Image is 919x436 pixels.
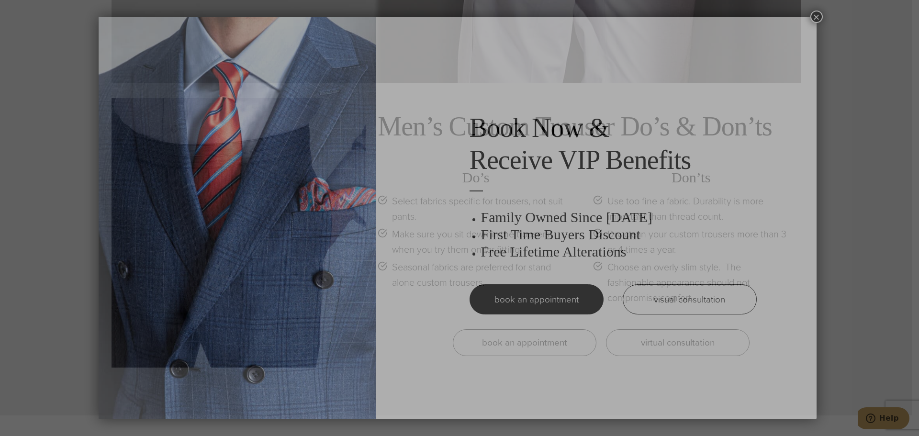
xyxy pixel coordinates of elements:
[470,284,604,314] a: book an appointment
[22,7,41,15] span: Help
[470,112,757,176] h2: Book Now & Receive VIP Benefits
[810,11,823,23] button: Close
[481,243,757,260] h3: Free Lifetime Alterations
[481,209,757,226] h3: Family Owned Since [DATE]
[481,226,757,243] h3: First Time Buyers Discount
[623,284,757,314] a: visual consultation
